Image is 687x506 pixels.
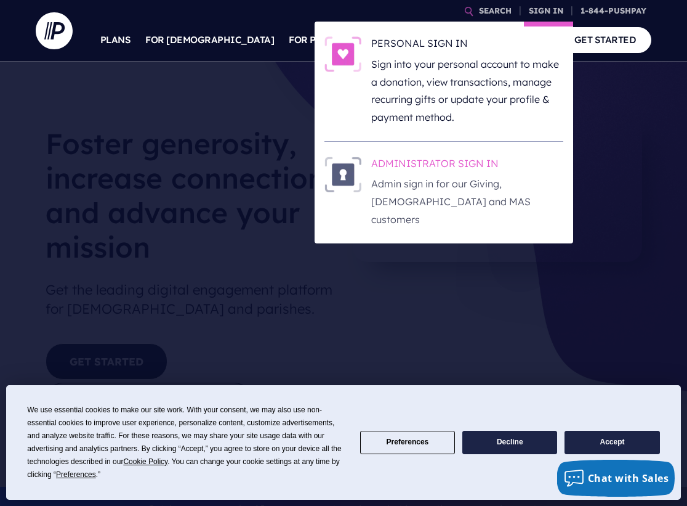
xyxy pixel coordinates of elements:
[371,157,563,175] h6: ADMINISTRATOR SIGN IN
[557,460,675,497] button: Chat with Sales
[324,157,563,229] a: ADMINISTRATOR SIGN IN - Illustration ADMINISTRATOR SIGN IN Admin sign in for our Giving, [DEMOGRA...
[371,175,563,228] p: Admin sign in for our Giving, [DEMOGRAPHIC_DATA] and MAS customers
[6,385,681,500] div: Cookie Consent Prompt
[145,18,274,62] a: FOR [DEMOGRAPHIC_DATA]
[564,431,659,455] button: Accept
[27,404,345,481] div: We use essential cookies to make our site work. With your consent, we may also use non-essential ...
[559,27,652,52] a: GET STARTED
[123,457,167,466] span: Cookie Policy
[588,471,669,485] span: Chat with Sales
[100,18,131,62] a: PLANS
[372,18,427,62] a: SOLUTIONS
[371,55,563,126] p: Sign into your personal account to make a donation, view transactions, manage recurring gifts or ...
[441,18,484,62] a: EXPLORE
[462,431,557,455] button: Decline
[324,157,361,192] img: ADMINISTRATOR SIGN IN - Illustration
[324,36,563,126] a: PERSONAL SIGN IN - Illustration PERSONAL SIGN IN Sign into your personal account to make a donati...
[289,18,357,62] a: FOR PARISHES
[360,431,455,455] button: Preferences
[371,36,563,55] h6: PERSONAL SIGN IN
[499,18,544,62] a: COMPANY
[56,470,96,479] span: Preferences
[324,36,361,72] img: PERSONAL SIGN IN - Illustration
